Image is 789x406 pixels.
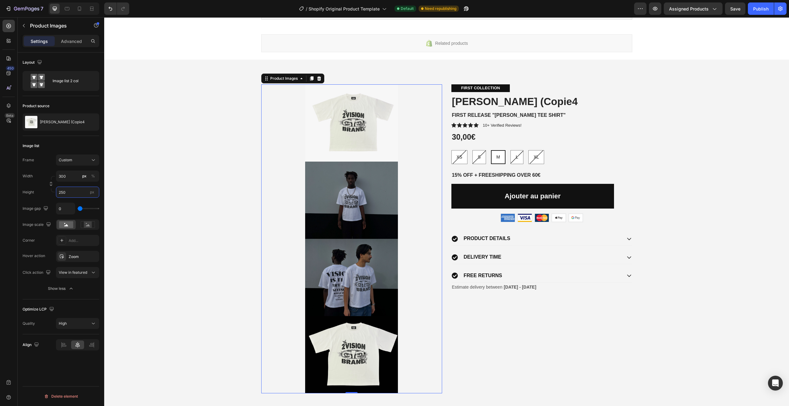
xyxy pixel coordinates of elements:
[23,157,34,163] label: Frame
[360,218,406,225] p: PRODUCT DETAILS
[5,113,15,118] div: Beta
[41,5,43,12] p: 7
[44,393,78,400] div: Delete element
[23,58,43,67] div: Layout
[23,173,33,179] label: Width
[414,197,428,205] img: gempages_564392419563406131-477897b8-1d64-49ae-9a46-df24a30855bf.svg
[401,6,414,11] span: Default
[23,283,99,294] button: Show less
[309,6,380,12] span: Shopify Original Product Template
[725,2,745,15] button: Save
[348,267,398,272] span: Estimate delivery between
[90,190,94,194] span: px
[89,172,97,180] button: px
[59,270,87,275] span: View in featured
[40,120,85,124] p: [PERSON_NAME] (Copie4
[6,66,15,71] div: 450
[306,6,307,12] span: /
[399,267,432,272] span: [DATE] - [DATE]
[373,137,376,142] span: S
[360,237,397,243] p: DELIVERY TIME
[23,143,39,149] div: Image list
[56,154,99,166] button: Custom
[23,205,49,213] div: Image gap
[56,267,99,278] button: View in featured
[23,103,49,109] div: Product source
[23,238,35,243] div: Corner
[53,74,90,88] div: Image list 2 col
[664,2,723,15] button: Assigned Products
[56,203,75,214] input: Auto
[23,305,55,314] div: Optimize LCP
[56,318,99,329] button: High
[81,172,88,180] button: %
[425,6,456,11] span: Need republishing
[69,238,98,243] div: Add...
[82,173,87,179] div: px
[165,58,195,64] div: Product Images
[431,197,445,205] img: gempages_564392419563406131-922b6484-4444-421c-bfd8-d32fe6e2b7cc.svg
[669,6,709,12] span: Assigned Products
[730,6,740,11] span: Save
[69,254,98,260] div: Zoom
[465,197,479,205] img: gempages_564392419563406131-98a1135b-9866-4e51-afe7-c88d6f3d0e23.svg
[360,255,398,262] p: FREE RETURNS
[748,2,774,15] button: Publish
[347,77,528,92] h1: [PERSON_NAME] (Copie4
[23,189,34,195] label: Height
[48,285,74,292] div: Show less
[59,321,67,326] span: High
[348,95,527,101] p: FIRST RELEASE "[PERSON_NAME] TEE SHIRT"
[397,197,411,205] img: gempages_564392419563406131-2cfee1f7-a709-42ef-ac8a-6b919fec4606.svg
[56,187,99,198] input: px
[104,17,789,406] iframe: Design area
[25,116,37,128] img: product feature img
[400,173,456,185] div: Ajouter au panier
[31,38,48,44] p: Settings
[23,341,40,349] div: Align
[30,22,83,29] p: Product Images
[23,269,52,277] div: Click action
[352,137,358,142] span: XS
[379,105,417,111] p: 10+ Verified Reviews!
[104,2,129,15] div: Undo/Redo
[448,197,462,205] img: gempages_564392419563406131-0f5b8c7e-93f0-425e-a736-be9060d43594.svg
[2,2,46,15] button: 7
[23,253,45,259] div: Hover action
[357,68,396,74] p: FIRST COLLECTION
[59,157,72,163] span: Custom
[56,171,99,182] input: px%
[753,6,769,12] div: Publish
[331,22,364,30] span: Related products
[61,38,82,44] p: Advanced
[347,114,528,125] div: 30,00€
[23,221,52,229] div: Image scale
[429,137,435,142] span: XL
[412,137,414,142] span: L
[347,167,510,191] button: Ajouter au panier
[348,155,527,161] p: 15% off + Freeshipping OVER 60€
[23,391,99,401] button: Delete element
[768,376,783,391] div: Open Intercom Messenger
[23,321,35,326] div: Quality
[392,137,396,142] span: M
[91,173,95,179] div: %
